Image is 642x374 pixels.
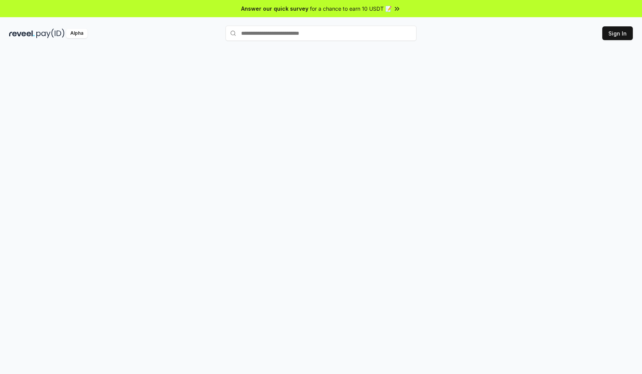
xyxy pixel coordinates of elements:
[9,29,35,38] img: reveel_dark
[66,29,88,38] div: Alpha
[36,29,65,38] img: pay_id
[310,5,392,13] span: for a chance to earn 10 USDT 📝
[241,5,308,13] span: Answer our quick survey
[602,26,633,40] button: Sign In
